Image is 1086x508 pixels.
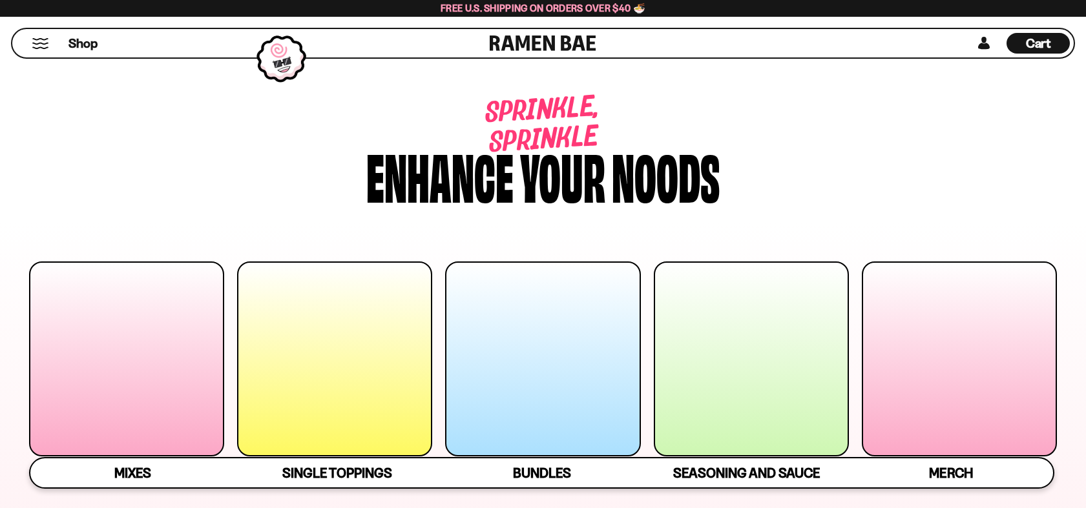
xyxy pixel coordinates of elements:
[366,144,514,205] div: Enhance
[673,465,820,481] span: Seasoning and Sauce
[439,458,644,487] a: Bundles
[68,35,98,52] span: Shop
[644,458,849,487] a: Seasoning and Sauce
[929,465,972,481] span: Merch
[68,33,98,54] a: Shop
[235,458,440,487] a: Single Toppings
[612,144,720,205] div: noods
[520,144,605,205] div: your
[32,38,49,49] button: Mobile Menu Trigger
[282,465,392,481] span: Single Toppings
[513,465,571,481] span: Bundles
[114,465,151,481] span: Mixes
[1026,36,1051,51] span: Cart
[441,2,645,14] span: Free U.S. Shipping on Orders over $40 🍜
[1007,29,1070,57] div: Cart
[849,458,1054,487] a: Merch
[30,458,235,487] a: Mixes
